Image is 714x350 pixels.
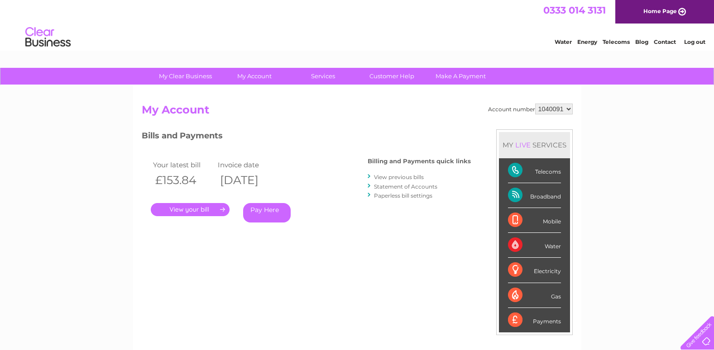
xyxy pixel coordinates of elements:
[144,5,571,44] div: Clear Business is a trading name of Verastar Limited (registered in [GEOGRAPHIC_DATA] No. 3667643...
[151,171,216,189] th: £153.84
[635,38,648,45] a: Blog
[488,104,573,114] div: Account number
[374,192,432,199] a: Paperless bill settings
[216,171,281,189] th: [DATE]
[243,203,291,222] a: Pay Here
[25,24,71,51] img: logo.png
[499,132,570,158] div: MY SERVICES
[508,308,561,332] div: Payments
[508,258,561,283] div: Electricity
[603,38,630,45] a: Telecoms
[374,174,424,180] a: View previous bills
[142,129,471,145] h3: Bills and Payments
[286,68,360,85] a: Services
[543,5,606,16] a: 0333 014 3131
[423,68,498,85] a: Make A Payment
[555,38,572,45] a: Water
[148,68,223,85] a: My Clear Business
[508,158,561,183] div: Telecoms
[654,38,676,45] a: Contact
[508,208,561,233] div: Mobile
[508,183,561,208] div: Broadband
[684,38,705,45] a: Log out
[374,183,437,190] a: Statement of Accounts
[577,38,597,45] a: Energy
[368,158,471,165] h4: Billing and Payments quick links
[217,68,292,85] a: My Account
[508,233,561,258] div: Water
[151,203,230,216] a: .
[355,68,429,85] a: Customer Help
[513,141,532,149] div: LIVE
[216,159,281,171] td: Invoice date
[142,104,573,121] h2: My Account
[151,159,216,171] td: Your latest bill
[508,283,561,308] div: Gas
